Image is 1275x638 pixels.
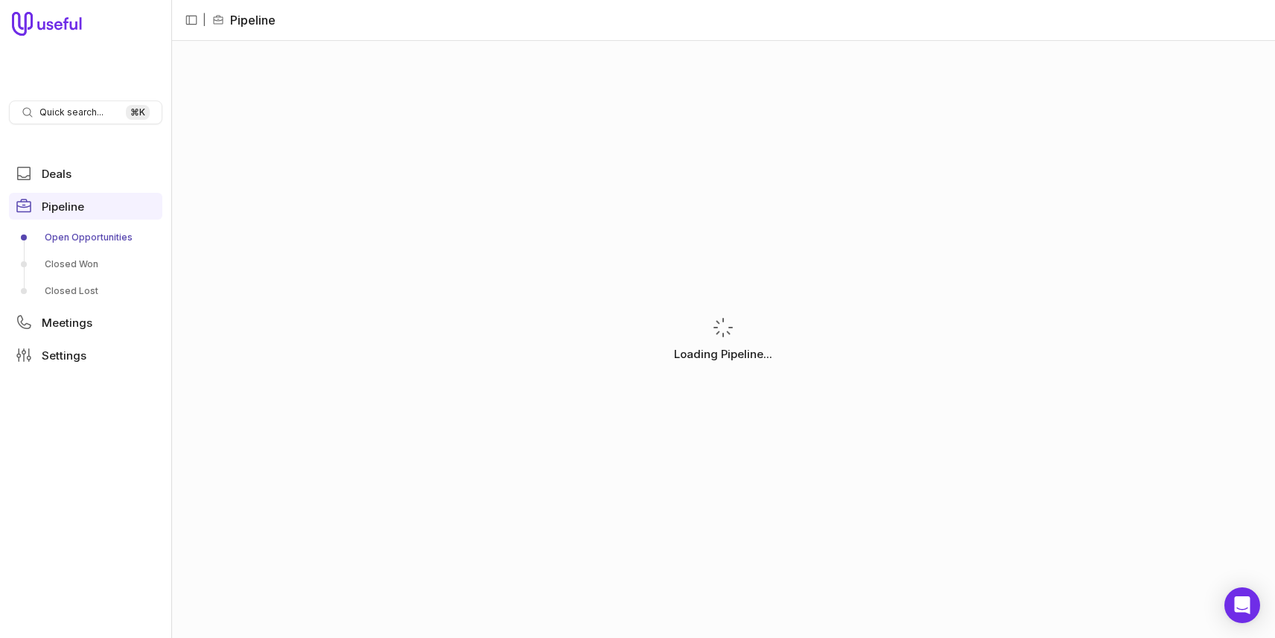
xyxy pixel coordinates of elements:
div: Open Intercom Messenger [1224,587,1260,623]
a: Open Opportunities [9,226,162,249]
p: Loading Pipeline... [674,345,772,363]
span: | [203,11,206,29]
a: Pipeline [9,193,162,220]
span: Pipeline [42,201,84,212]
a: Settings [9,342,162,369]
span: Deals [42,168,71,179]
a: Deals [9,160,162,187]
kbd: ⌘ K [126,105,150,120]
span: Settings [42,350,86,361]
li: Pipeline [212,11,276,29]
a: Meetings [9,309,162,336]
span: Meetings [42,317,92,328]
span: Quick search... [39,106,104,118]
a: Closed Won [9,252,162,276]
div: Pipeline submenu [9,226,162,303]
button: Collapse sidebar [180,9,203,31]
a: Closed Lost [9,279,162,303]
